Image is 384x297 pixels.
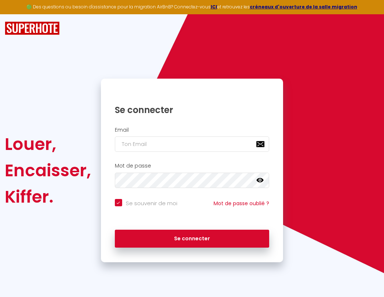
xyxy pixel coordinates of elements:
[115,136,270,152] input: Ton Email
[5,131,91,157] div: Louer,
[115,230,270,248] button: Se connecter
[5,22,60,35] img: SuperHote logo
[115,127,270,133] h2: Email
[250,4,357,10] a: créneaux d'ouverture de la salle migration
[5,184,91,210] div: Kiffer.
[5,157,91,184] div: Encaisser,
[115,163,270,169] h2: Mot de passe
[214,200,269,207] a: Mot de passe oublié ?
[211,4,217,10] a: ICI
[115,104,270,116] h1: Se connecter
